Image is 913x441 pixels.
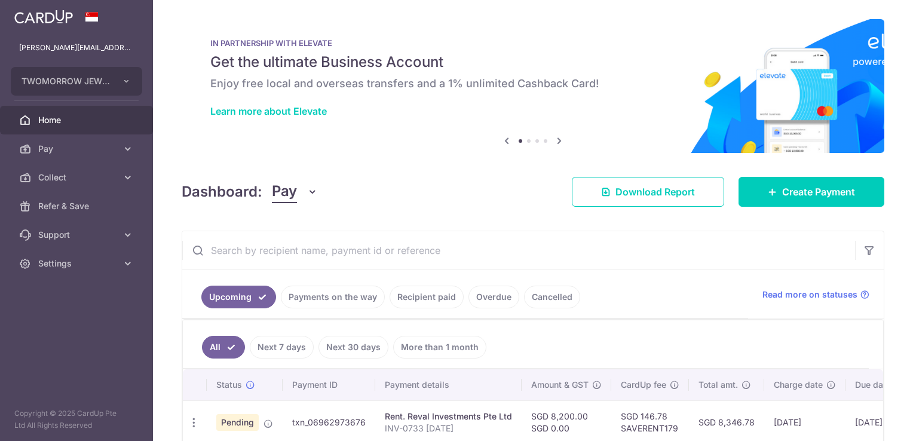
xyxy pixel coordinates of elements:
span: Read more on statuses [762,289,857,301]
span: Collect [38,171,117,183]
span: Pending [216,414,259,431]
div: Rent. Reval Investments Pte Ltd [385,411,512,422]
span: Support [38,229,117,241]
span: Pay [272,180,297,203]
p: IN PARTNERSHIP WITH ELEVATE [210,38,856,48]
span: Home [38,114,117,126]
a: More than 1 month [393,336,486,359]
a: Next 7 days [250,336,314,359]
span: Total amt. [698,379,738,391]
span: CardUp fee [621,379,666,391]
span: Charge date [774,379,823,391]
img: CardUp [14,10,73,24]
span: Refer & Save [38,200,117,212]
span: Due date [855,379,891,391]
a: Overdue [468,286,519,308]
a: Create Payment [739,177,884,207]
a: Download Report [572,177,724,207]
a: Recipient paid [390,286,464,308]
button: Pay [272,180,318,203]
h5: Get the ultimate Business Account [210,53,856,72]
a: Learn more about Elevate [210,105,327,117]
h4: Dashboard: [182,181,262,203]
span: Create Payment [782,185,855,199]
h6: Enjoy free local and overseas transfers and a 1% unlimited Cashback Card! [210,76,856,91]
a: Next 30 days [318,336,388,359]
p: INV-0733 [DATE] [385,422,512,434]
a: Payments on the way [281,286,385,308]
button: TWOMORROW JEWELLERY PTE. LTD. [11,67,142,96]
span: Amount & GST [531,379,589,391]
span: Pay [38,143,117,155]
a: Upcoming [201,286,276,308]
input: Search by recipient name, payment id or reference [182,231,855,269]
span: TWOMORROW JEWELLERY PTE. LTD. [22,75,110,87]
a: All [202,336,245,359]
p: [PERSON_NAME][EMAIL_ADDRESS][DOMAIN_NAME] [19,42,134,54]
span: Settings [38,258,117,269]
img: Renovation banner [182,19,884,153]
th: Payment details [375,369,522,400]
a: Cancelled [524,286,580,308]
th: Payment ID [283,369,375,400]
span: Download Report [615,185,695,199]
a: Read more on statuses [762,289,869,301]
span: Status [216,379,242,391]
